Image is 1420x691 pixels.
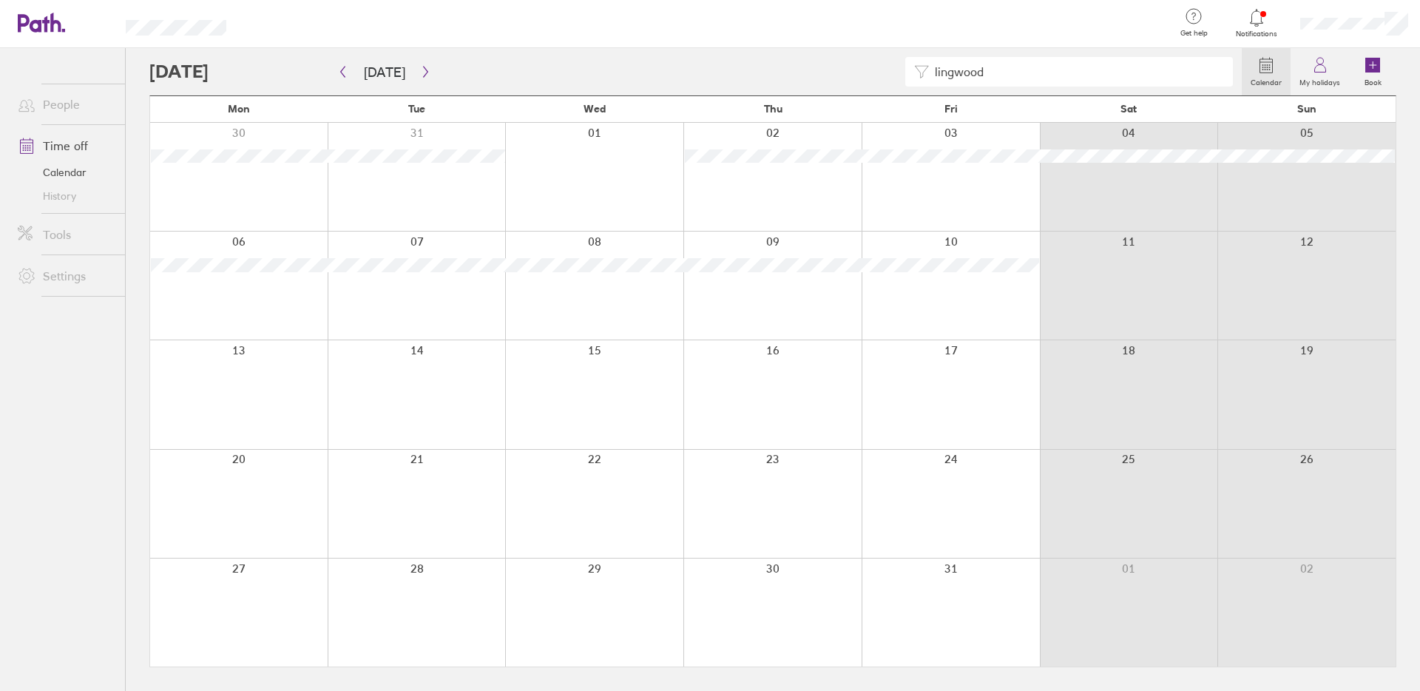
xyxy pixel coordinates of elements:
a: Tools [6,220,125,249]
a: People [6,90,125,119]
span: Fri [944,103,958,115]
a: Calendar [1242,48,1291,95]
button: [DATE] [352,60,417,84]
input: Filter by employee [929,58,1224,86]
span: Wed [584,103,606,115]
span: Notifications [1233,30,1281,38]
a: History [6,184,125,208]
label: My holidays [1291,74,1349,87]
a: Settings [6,261,125,291]
a: Notifications [1233,7,1281,38]
span: Tue [408,103,425,115]
a: Calendar [6,161,125,184]
span: Mon [228,103,250,115]
a: My holidays [1291,48,1349,95]
span: Sun [1297,103,1316,115]
a: Book [1349,48,1396,95]
label: Book [1356,74,1390,87]
a: Time off [6,131,125,161]
span: Thu [764,103,782,115]
span: Sat [1120,103,1137,115]
span: Get help [1170,29,1218,38]
label: Calendar [1242,74,1291,87]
